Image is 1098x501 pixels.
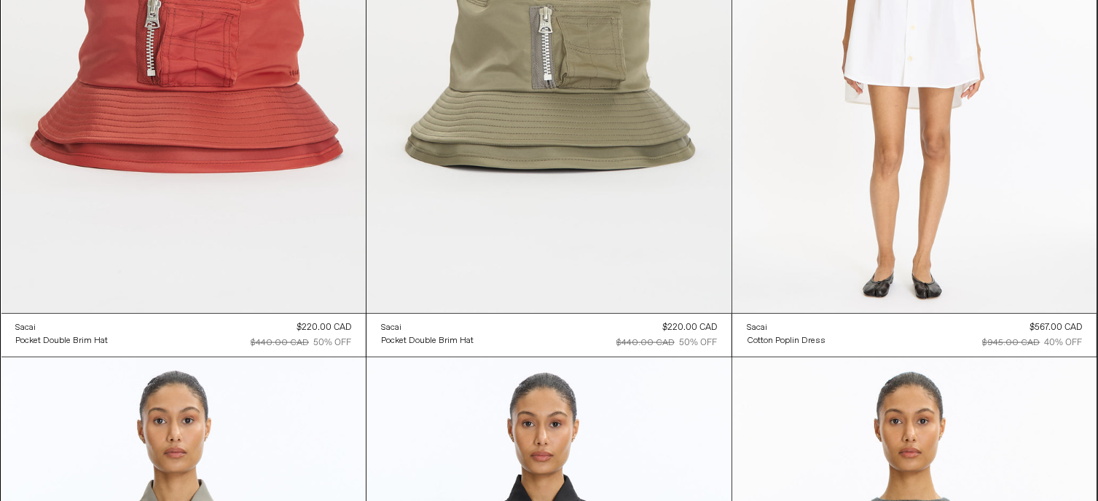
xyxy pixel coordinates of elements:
[16,321,109,334] a: Sacai
[1030,321,1082,334] div: $567.00 CAD
[982,336,1040,350] div: $945.00 CAD
[16,322,36,334] div: Sacai
[747,321,826,334] a: Sacai
[381,321,474,334] a: Sacai
[616,336,675,350] div: $440.00 CAD
[297,321,351,334] div: $220.00 CAD
[381,335,474,347] div: Pocket Double Brim Hat
[747,335,826,347] div: Cotton Poplin Dress
[679,336,717,350] div: 50% OFF
[1044,336,1082,350] div: 40% OFF
[251,336,309,350] div: $440.00 CAD
[381,334,474,347] a: Pocket Double Brim Hat
[747,322,767,334] div: Sacai
[381,322,401,334] div: Sacai
[16,335,109,347] div: Pocket Double Brim Hat
[16,334,109,347] a: Pocket Double Brim Hat
[747,334,826,347] a: Cotton Poplin Dress
[662,321,717,334] div: $220.00 CAD
[313,336,351,350] div: 50% OFF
